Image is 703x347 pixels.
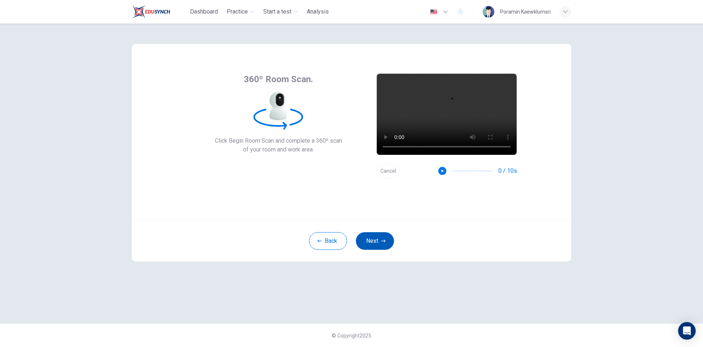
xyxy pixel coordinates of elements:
div: Poramin Kaewklumsri [500,7,551,16]
img: en [429,9,438,15]
button: Cancel [376,164,400,178]
button: Next [356,232,394,250]
button: Analysis [304,5,332,18]
span: Practice [227,7,248,16]
img: Train Test logo [132,4,170,19]
button: Practice [224,5,257,18]
div: Open Intercom Messenger [678,322,696,340]
span: © Copyright 2025 [332,333,371,339]
button: Back [309,232,347,250]
a: Train Test logo [132,4,187,19]
button: Dashboard [187,5,221,18]
span: of your room and work area. [215,145,342,154]
button: Start a test [260,5,301,18]
span: Click Begin Room Scan and complete a 360º scan [215,136,342,145]
span: Analysis [307,7,329,16]
span: 360º Room Scan. [244,73,313,85]
span: Dashboard [190,7,218,16]
img: Profile picture [483,6,494,18]
span: Start a test [263,7,291,16]
span: 0 / 10s [498,167,517,175]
